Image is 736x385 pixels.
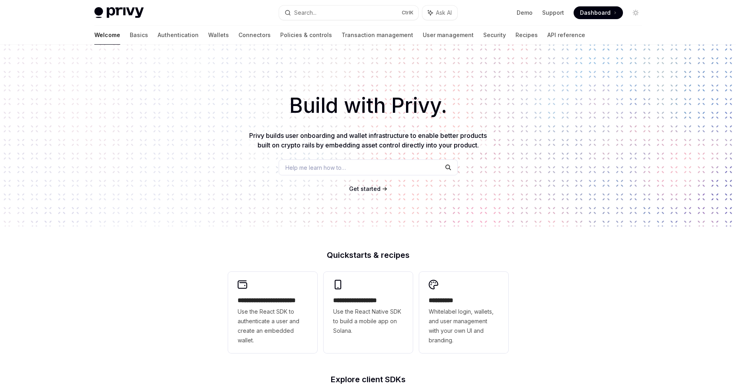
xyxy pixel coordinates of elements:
button: Ask AI [422,6,457,20]
span: Whitelabel login, wallets, and user management with your own UI and branding. [429,307,499,345]
a: API reference [547,26,585,45]
h2: Explore client SDKs [228,375,508,383]
span: Use the React SDK to authenticate a user and create an embedded wallet. [238,307,308,345]
a: Security [483,26,506,45]
a: **** **** **** ***Use the React Native SDK to build a mobile app on Solana. [324,272,413,353]
div: Search... [294,8,316,18]
span: Ask AI [436,9,452,17]
a: Basics [130,26,148,45]
a: Recipes [515,26,538,45]
button: Toggle dark mode [629,6,642,19]
img: light logo [94,7,144,18]
a: Support [542,9,564,17]
a: Transaction management [342,26,413,45]
button: Search...CtrlK [279,6,418,20]
a: Authentication [158,26,199,45]
a: Demo [517,9,533,17]
a: **** *****Whitelabel login, wallets, and user management with your own UI and branding. [419,272,508,353]
span: Use the React Native SDK to build a mobile app on Solana. [333,307,403,336]
a: Get started [349,185,381,193]
span: Ctrl K [402,10,414,16]
a: Wallets [208,26,229,45]
h2: Quickstarts & recipes [228,251,508,259]
a: Dashboard [574,6,623,19]
span: Dashboard [580,9,611,17]
a: User management [423,26,474,45]
a: Welcome [94,26,120,45]
span: Help me learn how to… [285,163,346,172]
a: Connectors [238,26,271,45]
h1: Build with Privy. [13,90,723,121]
span: Get started [349,185,381,192]
span: Privy builds user onboarding and wallet infrastructure to enable better products built on crypto ... [249,132,487,149]
a: Policies & controls [280,26,332,45]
